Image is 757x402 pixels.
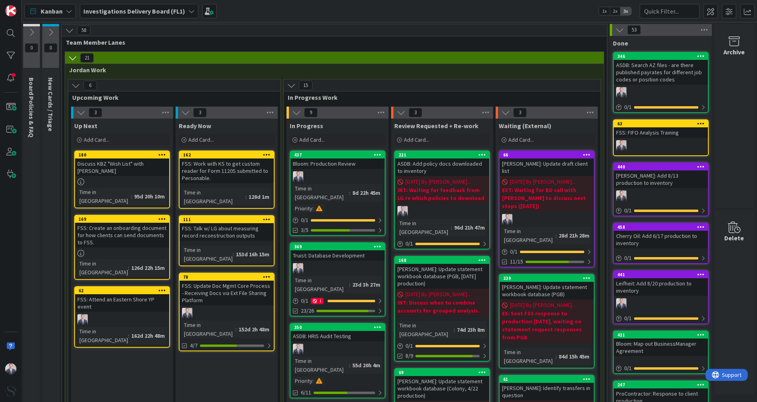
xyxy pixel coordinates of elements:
[399,257,489,263] div: 168
[614,206,708,216] div: 0/1
[349,361,350,370] span: :
[180,281,274,305] div: FSS: Update Doc Mgmt Core Process - Receiving Docs via Ext File Sharing Platform
[291,296,385,306] div: 0/11
[617,53,708,59] div: 346
[180,223,274,241] div: FSS: Talk w/ LG about measuring record reconstruction outputs
[395,239,489,249] div: 0/1
[66,38,597,46] span: Team Member Lanes
[624,364,632,372] span: 0 / 1
[293,171,303,182] img: JC
[499,274,595,368] a: 239[PERSON_NAME]: Update statement workbook database (PGB)[DATE] By [PERSON_NAME]...EX: Sent FSS ...
[180,308,274,318] div: JC
[75,151,169,158] div: 180
[395,369,489,401] div: 69[PERSON_NAME]: Update statement workbook database (Colony, 4/22 production)
[180,158,274,183] div: FSS: Work with KS to get custom reader for Form 1120S submitted to Personable.
[180,216,274,223] div: 111
[397,186,487,202] b: INT: Waiting for feedback from LG re which policies to download
[405,240,413,248] span: 0 / 1
[291,215,385,225] div: 0/1
[503,376,594,382] div: 61
[614,102,708,112] div: 0/1
[614,253,708,263] div: 0/1
[299,81,312,90] span: 15
[190,341,198,350] span: 4/7
[613,162,709,216] a: 440[PERSON_NAME]: Add 8/13 production to inventoryJC0/1
[312,376,314,385] span: :
[299,136,325,143] span: Add Card...
[617,121,708,127] div: 63
[132,192,167,201] div: 95d 20h 10m
[74,286,170,348] a: 62FSS: Attend an Eastern Shore YP eventJCTime in [GEOGRAPHIC_DATA]:162d 22h 48m
[291,171,385,182] div: JC
[624,254,632,262] span: 0 / 1
[395,257,489,264] div: 168
[614,231,708,248] div: Cherry Oil: Add 6/17 production to inventory
[616,298,627,309] img: JC
[510,257,523,266] span: 11/15
[614,224,708,248] div: 458Cherry Oil: Add 6/17 production to inventory
[616,140,627,151] img: JC
[405,290,471,299] span: [DATE] By [PERSON_NAME]...
[614,190,708,201] div: JC
[83,81,97,90] span: 6
[510,301,575,309] span: [DATE] By [PERSON_NAME]...
[499,122,551,130] span: Waiting (External)
[180,273,274,305] div: 78FSS: Update Doc Mgmt Core Process - Receiving Docs via Ext File Sharing Platform
[510,178,575,186] span: [DATE] By [PERSON_NAME]...
[288,93,591,101] span: In Progress Work
[724,47,745,57] div: Archive
[179,215,275,266] a: 111FSS: Talk w/ LG about measuring record reconstruction outputsTime in [GEOGRAPHIC_DATA]:153d 16...
[75,223,169,248] div: FSS: Create an onboarding document for how clients can send documents to FSS.
[75,216,169,223] div: 169
[405,342,413,350] span: 0 / 1
[183,152,274,158] div: 162
[616,87,627,97] img: JC
[183,217,274,222] div: 111
[83,7,185,15] b: Investigations Delivery Board (FL1)
[614,163,708,170] div: 440
[293,356,349,374] div: Time in [GEOGRAPHIC_DATA]
[350,188,382,197] div: 8d 22h 45m
[614,120,708,138] div: 63FSS: FIFO Analysis Training
[500,376,594,383] div: 61
[614,278,708,296] div: Leifheit: Add 8/20 production to inventory
[500,214,594,224] div: JC
[557,231,591,240] div: 28d 21h 28m
[47,77,55,131] span: New Cards / Triage
[614,313,708,323] div: 0/1
[291,250,385,261] div: Truist: Database Development
[41,6,63,16] span: Kanban
[182,188,245,206] div: Time in [GEOGRAPHIC_DATA]
[291,243,385,250] div: 369
[180,151,274,183] div: 162FSS: Work with KS to get custom reader for Form 1120S submitted to Personable.
[77,259,128,277] div: Time in [GEOGRAPHIC_DATA]
[613,331,709,374] a: 421Bloom: Map out BusinessManager Agreement0/1
[617,332,708,338] div: 421
[617,164,708,170] div: 440
[301,216,308,224] span: 0 / 1
[500,275,594,282] div: 239
[394,256,490,362] a: 168[PERSON_NAME]: Update statement workbook database (PGB, [DATE] production)[DATE] By [PERSON_NA...
[617,224,708,230] div: 458
[234,250,271,259] div: 153d 16h 15m
[84,136,109,143] span: Add Card...
[503,152,594,158] div: 66
[500,151,594,176] div: 66[PERSON_NAME]: Update draft client list
[180,216,274,241] div: 111FSS: Talk w/ LG about measuring record reconstruction outputs
[395,206,489,216] div: JC
[291,151,385,169] div: 437Bloom: Production Review
[614,271,708,296] div: 441Leifheit: Add 8/20 production to inventory
[624,103,632,111] span: 0 / 1
[395,158,489,176] div: ASDB: Add policy docs downloaded to inventory
[613,119,709,156] a: 63FSS: FIFO Analysis TrainingJC
[614,331,708,356] div: 421Bloom: Map out BusinessManager Agreement
[405,178,471,186] span: [DATE] By [PERSON_NAME]...
[28,77,36,137] span: Board Policies & FAQ
[183,274,274,280] div: 78
[614,170,708,188] div: [PERSON_NAME]: Add 8/13 production to inventory
[179,122,211,130] span: Ready Now
[293,204,312,213] div: Priority
[180,151,274,158] div: 162
[404,136,429,143] span: Add Card...
[311,298,324,304] div: 1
